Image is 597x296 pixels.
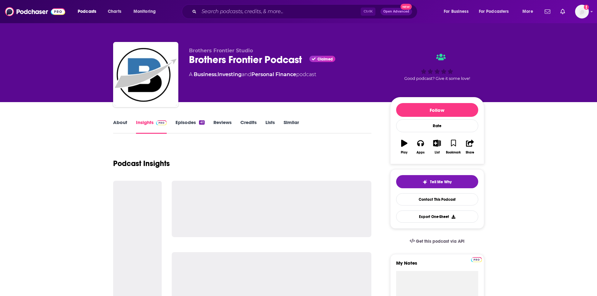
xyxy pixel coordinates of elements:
span: Logged in as ShoutComms [575,5,589,18]
button: Play [396,136,412,158]
h1: Podcast Insights [113,159,170,168]
a: Lists [265,119,275,134]
span: Open Advanced [383,10,409,13]
div: A podcast [189,71,316,78]
span: Monitoring [134,7,156,16]
div: Share [466,151,474,154]
a: Episodes41 [175,119,204,134]
input: Search podcasts, credits, & more... [199,7,361,17]
div: Apps [416,151,425,154]
img: Podchaser Pro [156,120,167,125]
span: More [522,7,533,16]
a: Credits [240,119,257,134]
button: open menu [518,7,541,17]
a: Business [194,71,217,77]
div: Good podcast? Give it some love! [390,48,484,86]
button: Share [462,136,478,158]
a: Personal Finance [251,71,296,77]
button: open menu [439,7,476,17]
img: Brothers Frontier Podcast [114,43,177,106]
button: Show profile menu [575,5,589,18]
a: Pro website [471,256,482,262]
div: Bookmark [446,151,461,154]
span: Good podcast? Give it some love! [404,76,470,81]
a: Show notifications dropdown [542,6,553,17]
div: Play [401,151,407,154]
span: New [401,4,412,10]
span: Podcasts [78,7,96,16]
a: InsightsPodchaser Pro [136,119,167,134]
button: open menu [475,7,518,17]
span: Ctrl K [361,8,375,16]
div: Rate [396,119,478,132]
div: List [435,151,440,154]
button: Apps [412,136,429,158]
svg: Add a profile image [584,5,589,10]
label: My Notes [396,260,478,271]
button: open menu [73,7,104,17]
img: User Profile [575,5,589,18]
button: open menu [129,7,164,17]
span: Tell Me Why [430,179,452,184]
button: Export One-Sheet [396,210,478,223]
div: Search podcasts, credits, & more... [188,4,423,19]
a: Get this podcast via API [405,234,470,249]
a: Reviews [213,119,232,134]
button: List [429,136,445,158]
span: Get this podcast via API [416,239,464,244]
a: About [113,119,127,134]
span: and [242,71,251,77]
img: tell me why sparkle [422,179,427,184]
a: Show notifications dropdown [558,6,568,17]
button: tell me why sparkleTell Me Why [396,175,478,188]
button: Bookmark [445,136,462,158]
div: 41 [199,120,204,125]
a: Similar [284,119,299,134]
img: Podchaser Pro [471,257,482,262]
a: Investing [217,71,242,77]
a: Charts [104,7,125,17]
span: Claimed [317,58,333,61]
span: For Podcasters [479,7,509,16]
a: Contact This Podcast [396,193,478,205]
button: Follow [396,103,478,117]
img: Podchaser - Follow, Share and Rate Podcasts [5,6,65,18]
span: For Business [444,7,469,16]
span: Charts [108,7,121,16]
button: Open AdvancedNew [380,8,412,15]
span: Brothers Frontier Studio [189,48,253,54]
